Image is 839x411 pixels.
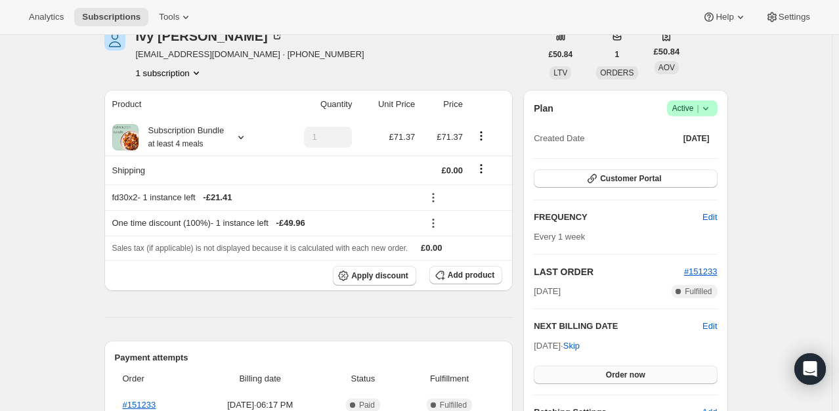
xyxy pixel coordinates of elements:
[615,49,620,60] span: 1
[276,217,305,230] span: - £49.96
[203,191,232,204] span: - £21.41
[278,90,356,119] th: Quantity
[555,335,588,357] button: Skip
[534,341,580,351] span: [DATE] ·
[697,103,699,114] span: |
[676,129,718,148] button: [DATE]
[534,132,584,145] span: Created Date
[151,8,200,26] button: Tools
[654,45,680,58] span: £50.84
[672,102,712,115] span: Active
[534,102,553,115] h2: Plan
[104,90,278,119] th: Product
[139,124,225,150] div: Subscription Bundle
[563,339,580,353] span: Skip
[419,90,467,119] th: Price
[600,68,634,77] span: ORDERS
[684,265,718,278] button: #151233
[716,12,733,22] span: Help
[695,8,754,26] button: Help
[356,90,419,119] th: Unit Price
[437,132,463,142] span: £71.37
[541,45,581,64] button: £50.84
[471,162,492,176] button: Shipping actions
[136,48,364,61] span: [EMAIL_ADDRESS][DOMAIN_NAME] · [PHONE_NUMBER]
[112,217,416,230] div: One time discount (100%) - 1 instance left
[600,173,661,184] span: Customer Portal
[534,211,702,224] h2: FREQUENCY
[534,169,717,188] button: Customer Portal
[534,285,561,298] span: [DATE]
[683,133,710,144] span: [DATE]
[471,129,492,143] button: Product actions
[794,353,826,385] div: Open Intercom Messenger
[441,165,463,175] span: £0.00
[112,244,408,253] span: Sales tax (if applicable) is not displayed because it is calculated with each new order.
[136,30,284,43] div: Ivy [PERSON_NAME]
[440,400,467,410] span: Fulfilled
[758,8,818,26] button: Settings
[115,364,195,393] th: Order
[695,207,725,228] button: Edit
[123,400,156,410] a: #151233
[448,270,494,280] span: Add product
[389,132,416,142] span: £71.37
[779,12,810,22] span: Settings
[330,372,397,385] span: Status
[148,139,204,148] small: at least 4 meals
[534,366,717,384] button: Order now
[82,12,140,22] span: Subscriptions
[534,320,702,333] h2: NEXT BILLING DATE
[534,265,684,278] h2: LAST ORDER
[74,8,148,26] button: Subscriptions
[159,12,179,22] span: Tools
[534,232,585,242] span: Every 1 week
[421,243,442,253] span: £0.00
[136,66,203,79] button: Product actions
[606,370,645,380] span: Order now
[112,124,139,150] img: product img
[29,12,64,22] span: Analytics
[359,400,375,410] span: Paid
[21,8,72,26] button: Analytics
[684,267,718,276] a: #151233
[702,320,717,333] button: Edit
[104,156,278,184] th: Shipping
[404,372,494,385] span: Fulfillment
[702,211,717,224] span: Edit
[104,30,125,51] span: Ivy Restemayer
[429,266,502,284] button: Add product
[333,266,416,286] button: Apply discount
[199,372,322,385] span: Billing date
[685,286,712,297] span: Fulfilled
[351,270,408,281] span: Apply discount
[549,49,573,60] span: £50.84
[607,45,628,64] button: 1
[553,68,567,77] span: LTV
[658,63,675,72] span: AOV
[115,351,503,364] h2: Payment attempts
[112,191,416,204] div: fd30x2 - 1 instance left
